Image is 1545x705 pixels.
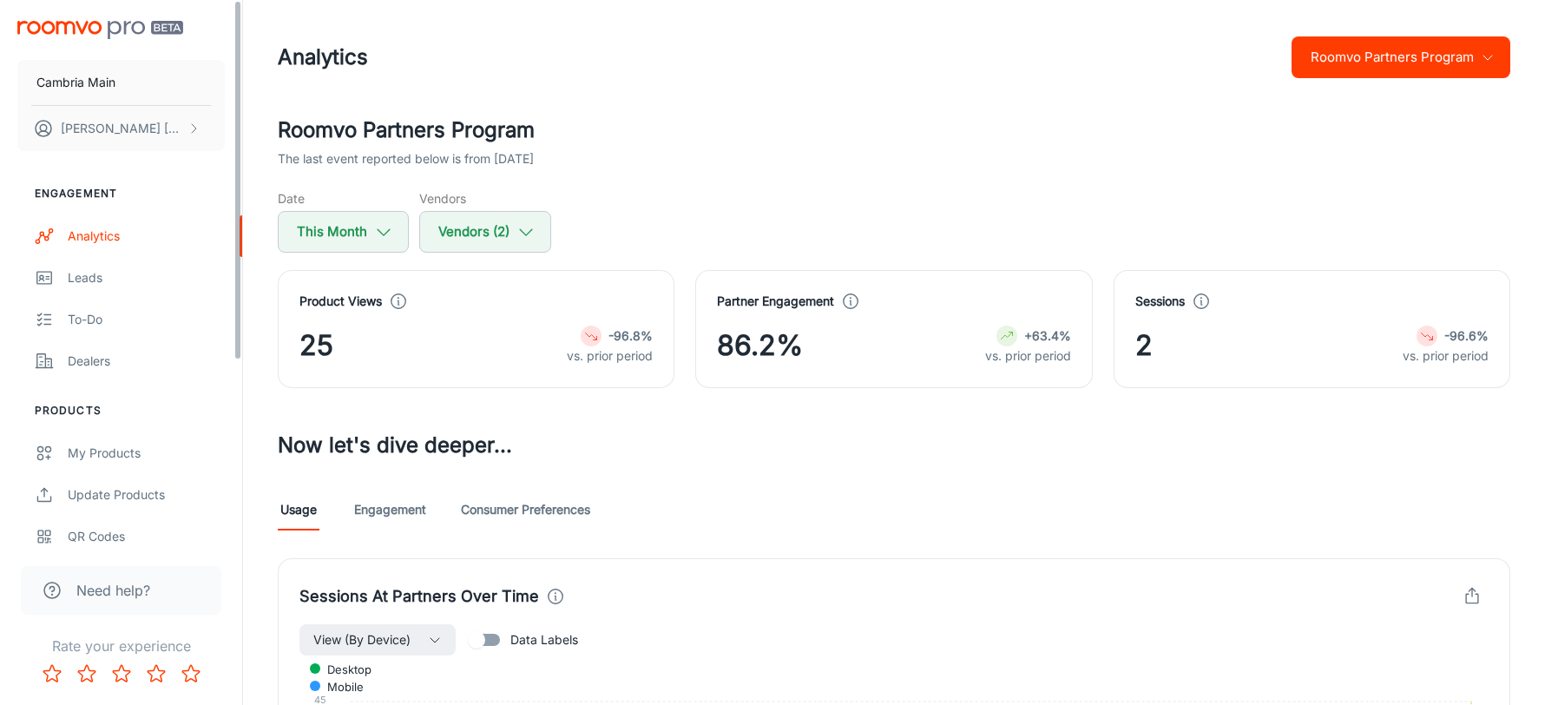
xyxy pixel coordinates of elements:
[314,662,371,677] span: desktop
[17,106,225,151] button: [PERSON_NAME] [PERSON_NAME]
[419,189,551,208] h5: Vendors
[68,268,225,287] div: Leads
[354,489,426,530] a: Engagement
[567,346,653,366] p: vs. prior period
[1135,292,1185,311] h4: Sessions
[17,60,225,105] button: Cambria Main
[299,624,456,656] button: View (By Device)
[1292,36,1510,78] button: Roomvo Partners Program
[139,656,174,691] button: Rate 4 star
[278,149,534,168] p: The last event reported below is from [DATE]
[68,485,225,504] div: Update Products
[61,119,183,138] p: [PERSON_NAME] [PERSON_NAME]
[608,328,653,343] strong: -96.8%
[104,656,139,691] button: Rate 3 star
[76,580,150,601] span: Need help?
[1135,325,1153,366] span: 2
[174,656,208,691] button: Rate 5 star
[299,584,539,609] h4: Sessions At Partners Over Time
[985,346,1071,366] p: vs. prior period
[299,325,333,366] span: 25
[278,115,1510,146] h2: Roomvo Partners Program
[1024,328,1071,343] strong: +63.4%
[510,630,578,649] span: Data Labels
[68,444,225,463] div: My Products
[68,527,225,546] div: QR Codes
[717,325,803,366] span: 86.2%
[36,73,115,92] p: Cambria Main
[419,211,551,253] button: Vendors (2)
[1403,346,1489,366] p: vs. prior period
[717,292,834,311] h4: Partner Engagement
[278,42,368,73] h1: Analytics
[314,679,364,695] span: mobile
[68,227,225,246] div: Analytics
[461,489,590,530] a: Consumer Preferences
[17,21,183,39] img: Roomvo PRO Beta
[69,656,104,691] button: Rate 2 star
[278,189,409,208] h5: Date
[299,292,382,311] h4: Product Views
[68,352,225,371] div: Dealers
[1444,328,1489,343] strong: -96.6%
[278,211,409,253] button: This Month
[278,430,1510,461] h3: Now let's dive deeper...
[14,636,228,656] p: Rate your experience
[35,656,69,691] button: Rate 1 star
[278,489,319,530] a: Usage
[313,629,411,650] span: View (By Device)
[68,310,225,329] div: To-do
